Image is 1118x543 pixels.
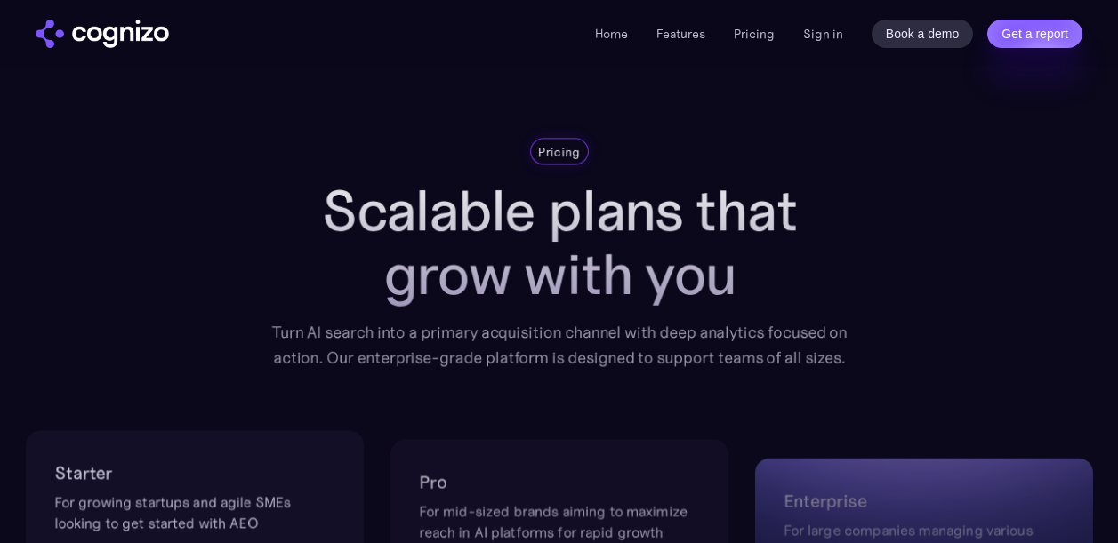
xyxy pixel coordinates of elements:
a: Sign in [803,23,843,44]
a: home [36,20,169,48]
a: Features [656,26,705,42]
h2: Pro [419,468,700,497]
h2: Enterprise [784,487,1065,515]
img: cognizo logo [36,20,169,48]
a: Book a demo [872,20,974,48]
div: Turn AI search into a primary acquisition channel with deep analytics focused on action. Our ente... [258,321,860,371]
h2: Starter [54,459,335,487]
div: Pricing [538,142,581,160]
a: Pricing [734,26,775,42]
a: Get a report [987,20,1082,48]
a: Home [595,26,628,42]
div: For growing startups and agile SMEs looking to get started with AEO [54,491,335,533]
h1: Scalable plans that grow with you [258,179,860,306]
div: For mid-sized brands aiming to maximize reach in AI platforms for rapid growth [419,500,700,543]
